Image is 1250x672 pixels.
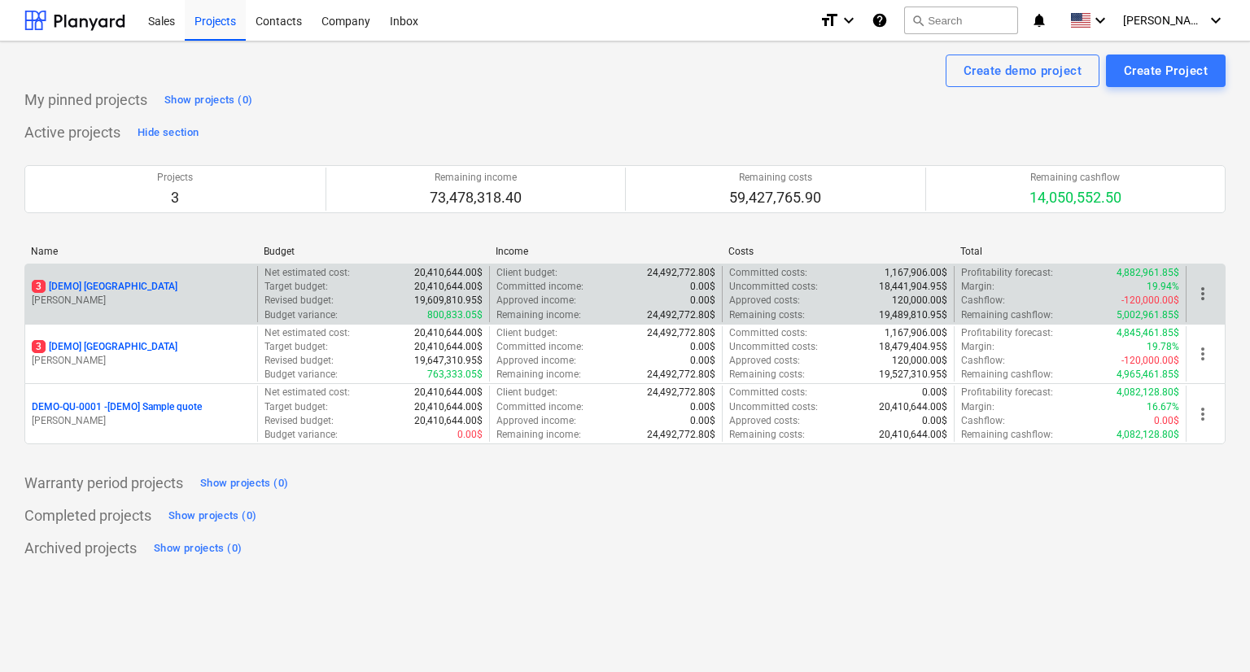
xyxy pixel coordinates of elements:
[496,280,583,294] p: Committed income :
[729,266,807,280] p: Committed costs :
[31,246,251,257] div: Name
[1193,344,1213,364] span: more_vert
[496,340,583,354] p: Committed income :
[496,308,581,322] p: Remaining income :
[32,280,46,293] span: 3
[32,340,251,368] div: 3[DEMO] [GEOGRAPHIC_DATA][PERSON_NAME]
[32,294,251,308] p: [PERSON_NAME]
[729,294,800,308] p: Approved costs :
[922,386,947,399] p: 0.00$
[264,294,334,308] p: Revised budget :
[961,294,1005,308] p: Cashflow :
[496,246,715,257] div: Income
[157,171,193,185] p: Projects
[1193,284,1213,303] span: more_vert
[1147,280,1179,294] p: 19.94%
[496,414,576,428] p: Approved income :
[729,368,805,382] p: Remaining costs :
[839,11,859,30] i: keyboard_arrow_down
[729,386,807,399] p: Committed costs :
[729,308,805,322] p: Remaining costs :
[690,400,715,414] p: 0.00$
[885,326,947,340] p: 1,167,906.00$
[647,428,715,442] p: 24,492,772.80$
[961,266,1053,280] p: Profitability forecast :
[1117,308,1179,322] p: 5,002,961.85$
[690,354,715,368] p: 0.00$
[264,340,328,354] p: Target budget :
[24,123,120,142] p: Active projects
[1029,188,1121,207] p: 14,050,552.50
[647,266,715,280] p: 24,492,772.80$
[879,340,947,354] p: 18,479,404.95$
[414,266,483,280] p: 20,410,644.00$
[1121,354,1179,368] p: -120,000.00$
[961,340,994,354] p: Margin :
[1031,11,1047,30] i: notifications
[133,120,203,146] button: Hide section
[196,470,292,496] button: Show projects (0)
[1206,11,1226,30] i: keyboard_arrow_down
[729,354,800,368] p: Approved costs :
[892,294,947,308] p: 120,000.00$
[879,368,947,382] p: 19,527,310.95$
[150,535,246,561] button: Show projects (0)
[414,400,483,414] p: 20,410,644.00$
[647,308,715,322] p: 24,492,772.80$
[32,414,251,428] p: [PERSON_NAME]
[264,400,328,414] p: Target budget :
[32,354,251,368] p: [PERSON_NAME]
[729,340,818,354] p: Uncommitted costs :
[1117,386,1179,399] p: 4,082,128.80$
[164,91,252,110] div: Show projects (0)
[154,539,242,558] div: Show projects (0)
[879,400,947,414] p: 20,410,644.00$
[911,14,924,27] span: search
[1147,340,1179,354] p: 19.78%
[892,354,947,368] p: 120,000.00$
[157,188,193,207] p: 3
[946,55,1099,87] button: Create demo project
[647,368,715,382] p: 24,492,772.80$
[496,368,581,382] p: Remaining income :
[430,188,522,207] p: 73,478,318.40
[264,386,350,399] p: Net estimated cost :
[24,506,151,526] p: Completed projects
[496,400,583,414] p: Committed income :
[32,340,46,353] span: 3
[414,354,483,368] p: 19,647,310.95$
[414,326,483,340] p: 20,410,644.00$
[1154,414,1179,428] p: 0.00$
[414,294,483,308] p: 19,609,810.95$
[264,266,350,280] p: Net estimated cost :
[32,400,251,428] div: DEMO-QU-0001 -[DEMO] Sample quote[PERSON_NAME]
[160,87,256,113] button: Show projects (0)
[1123,14,1204,27] span: [PERSON_NAME]
[879,308,947,322] p: 19,489,810.95$
[264,414,334,428] p: Revised budget :
[32,400,202,414] p: DEMO-QU-0001 - [DEMO] Sample quote
[264,308,338,322] p: Budget variance :
[904,7,1018,34] button: Search
[690,414,715,428] p: 0.00$
[414,386,483,399] p: 20,410,644.00$
[24,539,137,558] p: Archived projects
[24,90,147,110] p: My pinned projects
[872,11,888,30] i: Knowledge base
[430,171,522,185] p: Remaining income
[961,326,1053,340] p: Profitability forecast :
[496,294,576,308] p: Approved income :
[690,294,715,308] p: 0.00$
[32,340,177,354] p: [DEMO] [GEOGRAPHIC_DATA]
[819,11,839,30] i: format_size
[647,326,715,340] p: 24,492,772.80$
[690,340,715,354] p: 0.00$
[168,507,256,526] div: Show projects (0)
[961,414,1005,428] p: Cashflow :
[496,326,557,340] p: Client budget :
[164,503,260,529] button: Show projects (0)
[264,368,338,382] p: Budget variance :
[1169,594,1250,672] div: Chat Widget
[729,428,805,442] p: Remaining costs :
[427,368,483,382] p: 763,333.05$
